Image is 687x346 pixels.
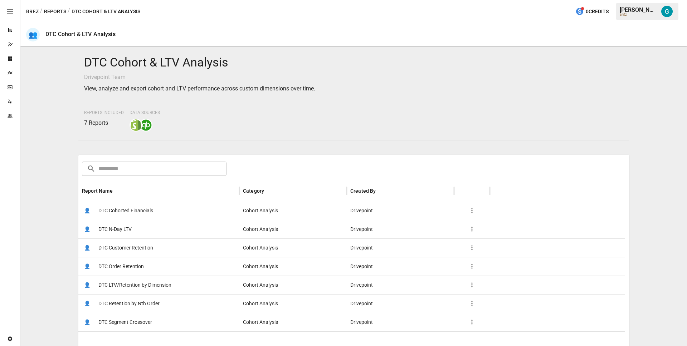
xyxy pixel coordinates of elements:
div: Report Name [82,188,113,194]
span: 👤 [82,280,93,290]
div: Cohort Analysis [239,257,347,276]
div: DTC Cohort & LTV Analysis [45,31,116,38]
span: Reports Included [84,110,124,115]
div: Drivepoint [347,294,454,313]
div: Drivepoint [347,201,454,220]
span: 👤 [82,298,93,309]
img: quickbooks [140,119,152,131]
button: Sort [265,186,275,196]
span: DTC Cohorted Financials [98,202,153,220]
div: / [68,7,70,16]
div: [PERSON_NAME] [620,6,657,13]
p: 7 Reports [84,119,124,127]
span: DTC LTV/Retention by Dimension [98,276,171,294]
img: Gavin Acres [661,6,673,17]
h4: DTC Cohort & LTV Analysis [84,55,623,70]
div: Drivepoint [347,220,454,238]
button: Sort [377,186,387,196]
p: View, analyze and export cohort and LTV performance across custom dimensions over time. [84,84,623,93]
button: Reports [44,7,66,16]
span: DTC N-Day LTV [98,220,132,238]
div: Drivepoint [347,257,454,276]
img: shopify [130,119,142,131]
button: 0Credits [572,5,612,18]
div: Drivepoint [347,313,454,331]
span: DTC Segment Crossover [98,313,152,331]
span: DTC Order Retention [98,257,144,276]
span: 👤 [82,242,93,253]
button: BRĒZ [26,7,39,16]
div: 👥 [26,28,40,41]
div: Drivepoint [347,238,454,257]
span: 👤 [82,205,93,216]
p: Drivepoint Team [84,73,623,81]
button: Gavin Acres [657,1,677,21]
span: DTC Customer Retention [98,239,153,257]
span: DTC Retention by Nth Order [98,295,160,313]
div: Created By [350,188,376,194]
span: 👤 [82,317,93,327]
div: Cohort Analysis [239,313,347,331]
span: 0 Credits [586,7,609,16]
div: Cohort Analysis [239,220,347,238]
div: Cohort Analysis [239,201,347,220]
span: 👤 [82,261,93,272]
span: 👤 [82,224,93,234]
div: Drivepoint [347,276,454,294]
div: Category [243,188,264,194]
div: Cohort Analysis [239,294,347,313]
div: BRĒZ [620,13,657,16]
span: Data Sources [130,110,160,115]
div: / [40,7,43,16]
div: Cohort Analysis [239,276,347,294]
button: Sort [113,186,123,196]
div: Cohort Analysis [239,238,347,257]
